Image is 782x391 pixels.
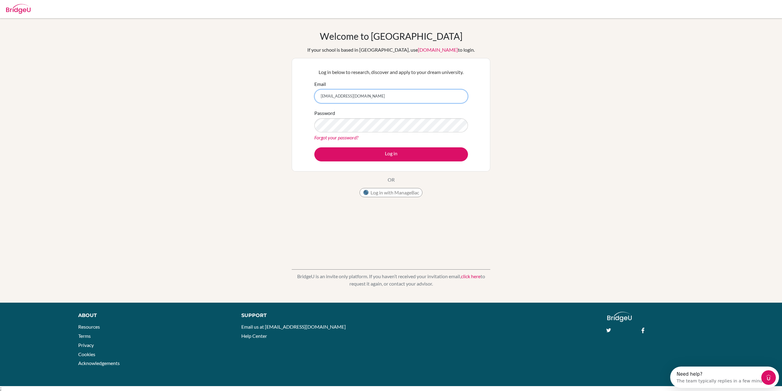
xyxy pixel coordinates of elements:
[320,31,462,42] h1: Welcome to [GEOGRAPHIC_DATA]
[388,176,395,183] p: OR
[78,360,120,366] a: Acknowledgements
[607,312,632,322] img: logo_white@2x-f4f0deed5e89b7ecb1c2cc34c3e3d731f90f0f143d5ea2071677605dd97b5244.png
[461,273,481,279] a: click here
[314,109,335,117] label: Password
[241,312,383,319] div: Support
[314,147,468,161] button: Log in
[292,273,490,287] p: BridgeU is an invite only platform. If you haven’t received your invitation email, to request it ...
[78,351,95,357] a: Cookies
[6,4,31,14] img: Bridge-U
[241,324,346,330] a: Email us at [EMAIL_ADDRESS][DOMAIN_NAME]
[360,188,422,197] button: Log in with ManageBac
[314,80,326,88] label: Email
[6,5,100,10] div: Need help?
[78,342,94,348] a: Privacy
[670,367,779,388] iframe: Intercom live chat discovery launcher
[761,370,776,385] iframe: Intercom live chat
[6,10,100,17] div: The team typically replies in a few minutes.
[241,333,267,339] a: Help Center
[418,47,458,53] a: [DOMAIN_NAME]
[307,46,475,53] div: If your school is based in [GEOGRAPHIC_DATA], use to login.
[78,312,228,319] div: About
[2,2,118,19] div: Open Intercom Messenger
[78,324,100,330] a: Resources
[78,333,91,339] a: Terms
[314,68,468,76] p: Log in below to research, discover and apply to your dream university.
[314,135,358,140] a: Forgot your password?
